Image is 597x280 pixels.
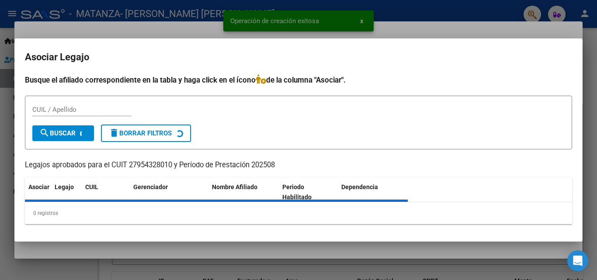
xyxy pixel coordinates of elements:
[25,160,572,171] p: Legajos aprobados para el CUIT 27954328010 y Período de Prestación 202508
[341,183,378,190] span: Dependencia
[25,178,51,207] datatable-header-cell: Asociar
[208,178,279,207] datatable-header-cell: Nombre Afiliado
[338,178,408,207] datatable-header-cell: Dependencia
[109,129,172,137] span: Borrar Filtros
[25,74,572,86] h4: Busque el afiliado correspondiente en la tabla y haga click en el ícono de la columna "Asociar".
[25,49,572,66] h2: Asociar Legajo
[101,124,191,142] button: Borrar Filtros
[133,183,168,190] span: Gerenciador
[279,178,338,207] datatable-header-cell: Periodo Habilitado
[28,183,49,190] span: Asociar
[55,183,74,190] span: Legajo
[567,250,588,271] div: Open Intercom Messenger
[282,183,312,200] span: Periodo Habilitado
[85,183,98,190] span: CUIL
[130,178,208,207] datatable-header-cell: Gerenciador
[32,125,94,141] button: Buscar
[82,178,130,207] datatable-header-cell: CUIL
[25,202,572,224] div: 0 registros
[39,129,76,137] span: Buscar
[39,128,50,138] mat-icon: search
[109,128,119,138] mat-icon: delete
[212,183,257,190] span: Nombre Afiliado
[51,178,82,207] datatable-header-cell: Legajo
